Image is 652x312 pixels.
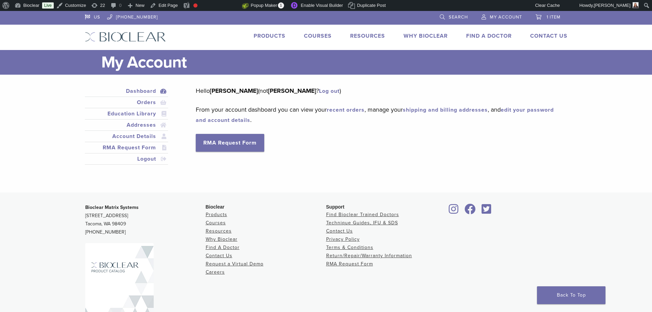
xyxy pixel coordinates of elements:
[326,253,412,259] a: Return/Repair/Warranty Information
[403,107,488,113] a: shipping and billing addresses
[404,33,448,39] a: Why Bioclear
[326,236,360,242] a: Privacy Policy
[254,33,285,39] a: Products
[480,208,494,215] a: Bioclear
[449,14,468,20] span: Search
[278,2,284,9] span: 1
[350,33,385,39] a: Resources
[206,269,225,275] a: Careers
[85,32,166,42] img: Bioclear
[86,143,167,152] a: RMA Request Form
[304,33,332,39] a: Courses
[86,110,167,118] a: Education Library
[206,253,232,259] a: Contact Us
[206,245,240,250] a: Find A Doctor
[86,121,167,129] a: Addresses
[85,204,139,210] strong: Bioclear Matrix Systems
[466,33,512,39] a: Find A Doctor
[86,98,167,107] a: Orders
[326,220,398,226] a: Technique Guides, IFU & SDS
[537,286,605,304] a: Back To Top
[196,134,264,152] a: RMA Request Form
[206,228,232,234] a: Resources
[196,104,557,125] p: From your account dashboard you can view your , manage your , and .
[326,204,345,210] span: Support
[204,2,242,10] img: Views over 48 hours. Click for more Jetpack Stats.
[447,208,461,215] a: Bioclear
[206,212,227,217] a: Products
[530,33,567,39] a: Contact Us
[326,228,353,234] a: Contact Us
[490,14,522,20] span: My Account
[462,208,478,215] a: Bioclear
[206,220,226,226] a: Courses
[85,11,100,21] a: US
[326,245,373,250] a: Terms & Conditions
[210,87,258,95] strong: [PERSON_NAME]
[547,14,561,20] span: 1 item
[536,11,561,21] a: 1 item
[594,3,630,8] span: [PERSON_NAME]
[327,107,365,113] a: recent orders
[42,2,54,9] a: Live
[86,132,167,140] a: Account Details
[196,86,557,96] p: Hello (not ? )
[440,11,468,21] a: Search
[101,50,567,75] h1: My Account
[482,11,522,21] a: My Account
[193,3,197,8] div: Focus keyphrase not set
[86,155,167,163] a: Logout
[326,212,399,217] a: Find Bioclear Trained Doctors
[85,86,168,173] nav: Account pages
[206,261,264,267] a: Request a Virtual Demo
[206,236,238,242] a: Why Bioclear
[319,88,340,95] a: Log out
[268,87,316,95] strong: [PERSON_NAME]
[85,203,206,236] p: [STREET_ADDRESS] Tacoma, WA 98409 [PHONE_NUMBER]
[86,87,167,95] a: Dashboard
[326,261,373,267] a: RMA Request Form
[107,11,158,21] a: [PHONE_NUMBER]
[206,204,225,210] span: Bioclear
